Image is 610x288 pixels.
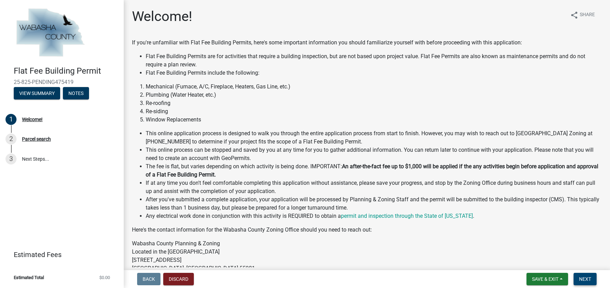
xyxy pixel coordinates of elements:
[143,276,155,282] span: Back
[146,91,602,99] li: Plumbing (Water Heater, etc.)
[14,79,110,85] span: 25-825-PENDING475419
[5,153,16,164] div: 3
[565,8,600,22] button: shareShare
[146,162,602,179] li: The fee is flat, but varies depending on which activity is being done. IMPORTANT:
[146,129,602,146] li: This online application process is designed to walk you through the entire application process fr...
[132,8,192,25] h1: Welcome!
[14,91,60,96] wm-modal-confirm: Summary
[526,273,568,285] button: Save & Exit
[341,213,473,219] a: permit and inspection through the State of [US_STATE]
[14,7,87,59] img: Wabasha County, Minnesota
[132,226,602,234] p: Here's the contact information for the Wabasha County Zoning Office should you need to reach out:
[580,11,595,19] span: Share
[579,276,591,282] span: Next
[99,275,110,280] span: $0.00
[14,87,60,99] button: View Summary
[163,273,194,285] button: Discard
[5,114,16,125] div: 1
[5,134,16,145] div: 2
[146,163,598,178] strong: An after-the-fact fee up to $1,000 will be applied if the any activities begin before application...
[146,107,602,116] li: Re-siding
[146,52,602,69] li: Flat Fee Building Permits are for activities that require a building inspection, but are not base...
[146,195,602,212] li: After you've submitted a complete application, your application will be processed by Planning & Z...
[63,91,89,96] wm-modal-confirm: Notes
[146,116,602,124] li: Window Replacements
[146,146,602,162] li: This online process can be stopped and saved by you at any time for you to gather additional info...
[132,39,602,47] p: If you're unfamiliar with Flat Fee Building Permits, here's some important information you should...
[14,66,118,76] h4: Flat Fee Building Permit
[146,179,602,195] li: If at any time you don't feel comfortable completing this application without assistance, please ...
[137,273,160,285] button: Back
[146,83,602,91] li: Mechanical (Furnace, A/C, Fireplace, Heaters, Gas Line, etc.)
[5,248,113,262] a: Estimated Fees
[14,275,44,280] span: Estimated Total
[22,117,43,122] div: Welcome!
[570,11,578,19] i: share
[146,212,602,220] li: Any electrical work done in conjunction with this activity is REQUIRED to obtain a .
[63,87,89,99] button: Notes
[574,273,597,285] button: Next
[146,69,602,77] li: Flat Fee Building Permits include the following:
[146,99,602,107] li: Re-roofing
[22,137,51,141] div: Parcel search
[532,276,558,282] span: Save & Exit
